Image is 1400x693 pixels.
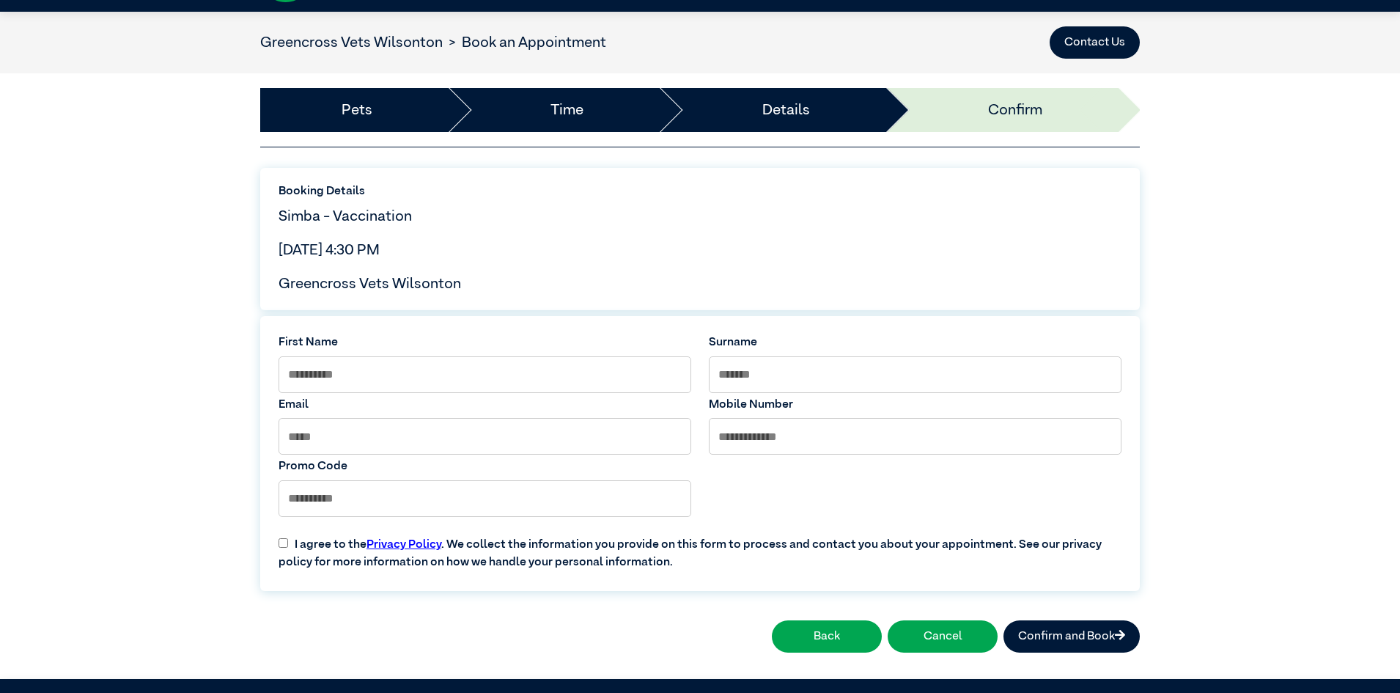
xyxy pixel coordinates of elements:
[443,32,606,54] li: Book an Appointment
[279,334,691,351] label: First Name
[279,183,1121,200] label: Booking Details
[888,620,998,653] button: Cancel
[342,99,372,121] a: Pets
[279,209,412,224] span: Simba - Vaccination
[709,396,1121,414] label: Mobile Number
[709,334,1121,351] label: Surname
[279,458,691,475] label: Promo Code
[279,538,288,548] input: I agree to thePrivacy Policy. We collect the information you provide on this form to process and ...
[279,243,380,257] span: [DATE] 4:30 PM
[260,32,606,54] nav: breadcrumb
[762,99,810,121] a: Details
[260,35,443,50] a: Greencross Vets Wilsonton
[1003,620,1140,653] button: Confirm and Book
[270,524,1130,571] label: I agree to the . We collect the information you provide on this form to process and contact you a...
[550,99,583,121] a: Time
[366,539,441,551] a: Privacy Policy
[772,620,882,653] button: Back
[279,276,461,291] span: Greencross Vets Wilsonton
[1050,26,1140,59] button: Contact Us
[279,396,691,414] label: Email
